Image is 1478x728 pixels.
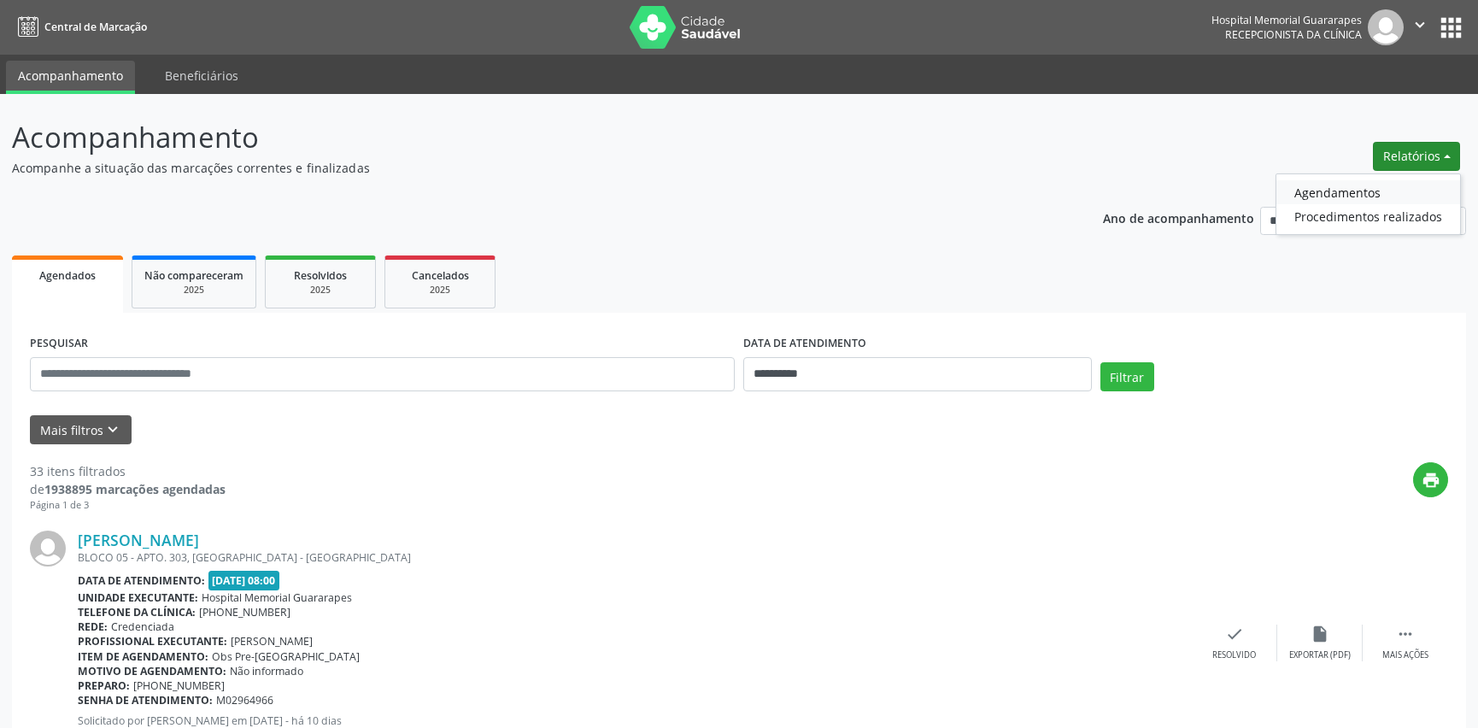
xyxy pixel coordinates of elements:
[1404,9,1436,45] button: 
[30,531,66,567] img: img
[397,284,483,296] div: 2025
[12,159,1029,177] p: Acompanhe a situação das marcações correntes e finalizadas
[78,649,208,664] b: Item de agendamento:
[202,590,352,605] span: Hospital Memorial Guararapes
[39,268,96,283] span: Agendados
[743,331,866,357] label: DATA DE ATENDIMENTO
[30,415,132,445] button: Mais filtroskeyboard_arrow_down
[1311,625,1329,643] i: insert_drive_file
[412,268,469,283] span: Cancelados
[103,420,122,439] i: keyboard_arrow_down
[1211,13,1362,27] div: Hospital Memorial Guararapes
[1289,649,1351,661] div: Exportar (PDF)
[1103,207,1254,228] p: Ano de acompanhamento
[199,605,290,619] span: [PHONE_NUMBER]
[1396,625,1415,643] i: 
[1422,471,1440,490] i: print
[133,678,225,693] span: [PHONE_NUMBER]
[144,284,243,296] div: 2025
[78,693,213,707] b: Senha de atendimento:
[78,605,196,619] b: Telefone da clínica:
[78,634,227,649] b: Profissional executante:
[153,61,250,91] a: Beneficiários
[1382,649,1428,661] div: Mais ações
[1225,625,1244,643] i: check
[1413,462,1448,497] button: print
[78,678,130,693] b: Preparo:
[144,268,243,283] span: Não compareceram
[6,61,135,94] a: Acompanhamento
[1411,15,1429,34] i: 
[78,590,198,605] b: Unidade executante:
[111,619,174,634] span: Credenciada
[294,268,347,283] span: Resolvidos
[230,664,303,678] span: Não informado
[30,480,226,498] div: de
[78,573,205,588] b: Data de atendimento:
[278,284,363,296] div: 2025
[1276,180,1460,204] a: Agendamentos
[1368,9,1404,45] img: img
[30,331,88,357] label: PESQUISAR
[12,116,1029,159] p: Acompanhamento
[78,619,108,634] b: Rede:
[44,481,226,497] strong: 1938895 marcações agendadas
[30,498,226,513] div: Página 1 de 3
[78,550,1192,565] div: BLOCO 05 - APTO. 303, [GEOGRAPHIC_DATA] - [GEOGRAPHIC_DATA]
[1225,27,1362,42] span: Recepcionista da clínica
[12,13,147,41] a: Central de Marcação
[30,462,226,480] div: 33 itens filtrados
[212,649,360,664] span: Obs Pre-[GEOGRAPHIC_DATA]
[44,20,147,34] span: Central de Marcação
[1436,13,1466,43] button: apps
[78,664,226,678] b: Motivo de agendamento:
[208,571,280,590] span: [DATE] 08:00
[1276,204,1460,228] a: Procedimentos realizados
[231,634,313,649] span: [PERSON_NAME]
[1276,173,1461,235] ul: Relatórios
[1100,362,1154,391] button: Filtrar
[216,693,273,707] span: M02964966
[1373,142,1460,171] button: Relatórios
[1212,649,1256,661] div: Resolvido
[78,531,199,549] a: [PERSON_NAME]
